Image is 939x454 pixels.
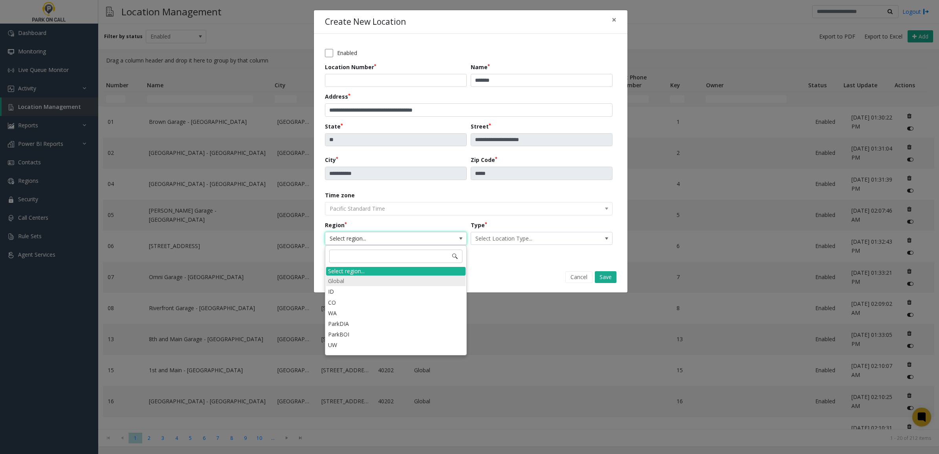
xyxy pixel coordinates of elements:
li: CO [326,297,466,308]
div: Select region... [326,267,466,276]
li: UW [326,340,466,350]
button: Save [595,271,616,283]
app-dropdown: The timezone is automatically set based on the address and cannot be edited. [325,204,613,212]
label: Location Number [325,63,376,71]
span: Select Location Type... [471,232,584,245]
li: WA [326,308,466,318]
li: ParkBOI [326,329,466,340]
label: Address [325,92,350,101]
label: City [325,156,338,164]
button: Cancel [565,271,592,283]
label: Name [471,63,490,71]
span: Select region... [325,232,438,245]
label: Zip Code [471,156,497,164]
label: Type [471,221,487,229]
span: × [612,14,616,25]
li: CoB [326,351,466,361]
li: Global [326,276,466,286]
h4: Create New Location [325,16,406,28]
label: Enabled [337,49,357,57]
button: Close [606,10,622,29]
li: ParkDIA [326,318,466,329]
li: ID [326,286,466,297]
label: Street [471,122,491,131]
label: State [325,122,343,131]
label: Time zone [325,191,355,199]
label: Region [325,221,347,229]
